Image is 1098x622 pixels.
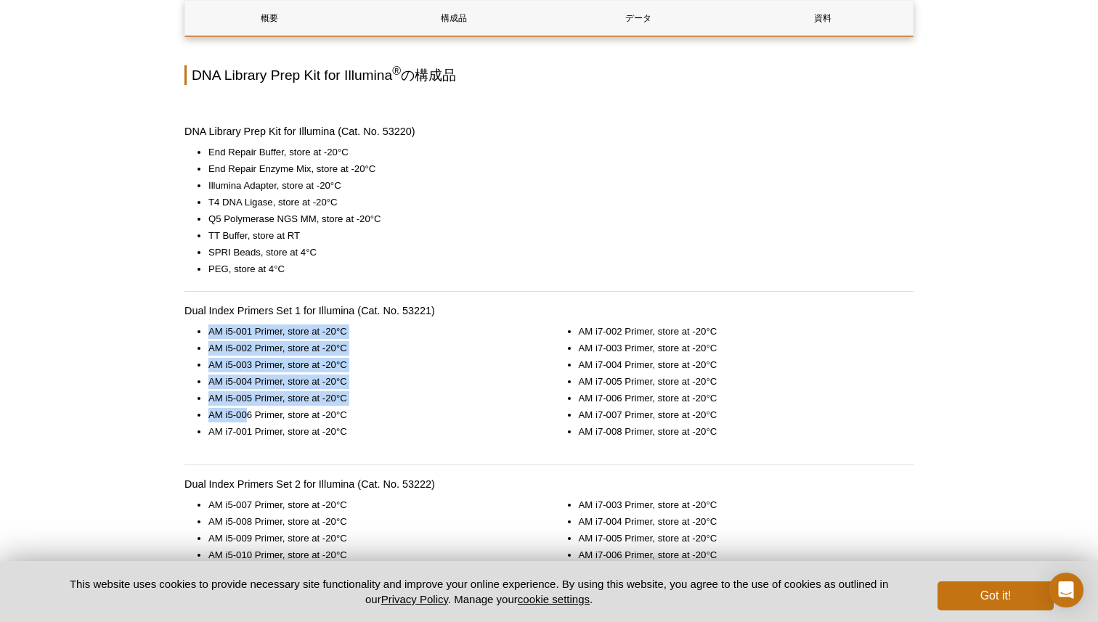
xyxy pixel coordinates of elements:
[208,262,899,277] li: PEG, store at 4°C
[208,229,899,243] li: TT Buffer, store at RT
[579,548,900,562] li: AM i7-006 Primer, store at -20°C
[208,324,529,339] li: AM i5-001 Primer, store at -20°C
[185,1,353,36] a: 概要
[184,125,914,138] h4: DNA Library Prep Kit for Illumina (Cat. No. 53220)
[381,593,448,605] a: Privacy Policy
[208,375,529,389] li: AM i5-004 Primer, store at -20°C
[208,245,899,260] li: SPRI Beads, store at 4°C
[579,515,900,529] li: AM i7-004 Primer, store at -20°C
[208,425,529,439] li: AM i7-001 Primer, store at -20°C
[208,531,529,546] li: AM i5-009 Primer, store at -20°C
[579,324,900,339] li: AM i7-002 Primer, store at -20°C
[208,408,529,422] li: AM i5-006 Primer, store at -20°C
[208,341,529,356] li: AM i5-002 Primer, store at -20°C
[208,145,899,160] li: End Repair Buffer, store at -20°C
[579,358,900,372] li: AM i7-004 Primer, store at -20°C
[208,179,899,193] li: Illumina Adapter, store at -20°C
[392,65,401,77] sup: ®
[44,576,914,607] p: This website uses cookies to provide necessary site functionality and improve your online experie...
[208,212,899,226] li: Q5 Polymerase NGS MM, store at -20°C
[554,1,722,36] a: データ
[579,425,900,439] li: AM i7-008 Primer, store at -20°C
[184,65,914,85] h2: DNA Library Prep Kit for Illumina の構成品
[208,548,529,562] li: AM i5-010 Primer, store at -20°C
[579,498,900,512] li: AM i7-003 Primer, store at -20°C
[208,498,529,512] li: AM i5-007 Primer, store at -20°C
[739,1,906,36] a: 資料
[208,195,899,210] li: T4 DNA Ligase, store at -20°C
[579,341,900,356] li: AM i7-003 Primer, store at -20°C
[208,358,529,372] li: AM i5-003 Primer, store at -20°C
[184,478,914,491] h4: Dual Index Primers Set 2 for Illumina (Cat. No. 53222)
[208,515,529,529] li: AM i5-008 Primer, store at -20°C
[184,304,914,317] h4: Dual Index Primers Set 1 for Illumina (Cat. No. 53221)
[938,581,1054,610] button: Got it!
[518,593,590,605] button: cookie settings
[1049,573,1083,607] div: Open Intercom Messenger
[208,162,899,176] li: End Repair Enzyme Mix, store at -20°C
[370,1,537,36] a: 構成品
[579,408,900,422] li: AM i7-007 Primer, store at -20°C
[208,391,529,406] li: AM i5-005 Primer, store at -20°C
[579,391,900,406] li: AM i7-006 Primer, store at -20°C
[579,375,900,389] li: AM i7-005 Primer, store at -20°C
[579,531,900,546] li: AM i7-005 Primer, store at -20°C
